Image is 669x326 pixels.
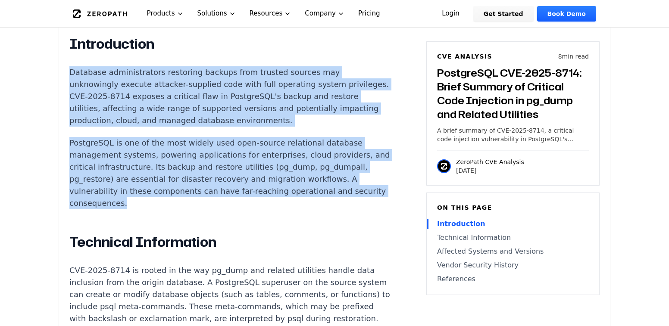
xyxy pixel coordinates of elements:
p: A brief summary of CVE-2025-8714, a critical code injection vulnerability in PostgreSQL's pg_dump... [437,126,589,143]
a: Technical Information [437,233,589,243]
a: Affected Systems and Versions [437,246,589,257]
p: [DATE] [456,166,524,175]
a: Vendor Security History [437,260,589,270]
h2: Introduction [69,35,390,53]
h2: Technical Information [69,233,390,251]
p: PostgreSQL is one of the most widely used open-source relational database management systems, pow... [69,137,390,209]
p: Database administrators restoring backups from trusted sources may unknowingly execute attacker-s... [69,66,390,127]
a: Introduction [437,219,589,229]
p: 8 min read [558,52,589,61]
a: Login [431,6,470,22]
h3: PostgreSQL CVE-2025-8714: Brief Summary of Critical Code Injection in pg_dump and Related Utilities [437,66,589,121]
p: ZeroPath CVE Analysis [456,158,524,166]
a: Get Started [473,6,534,22]
h6: CVE Analysis [437,52,492,61]
a: References [437,274,589,284]
h6: On this page [437,203,589,212]
img: ZeroPath CVE Analysis [437,159,451,173]
a: Book Demo [537,6,596,22]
